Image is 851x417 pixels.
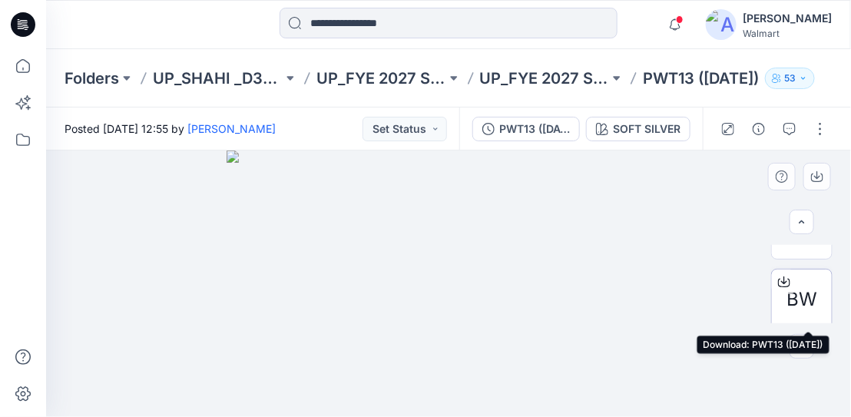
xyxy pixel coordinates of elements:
button: PWT13 ([DATE]) [472,117,580,141]
button: 53 [765,68,815,89]
a: [PERSON_NAME] [187,122,276,135]
img: eyJhbGciOiJIUzI1NiIsImtpZCI6IjAiLCJzbHQiOiJzZXMiLCJ0eXAiOiJKV1QifQ.eyJkYXRhIjp7InR5cGUiOiJzdG9yYW... [227,151,671,417]
button: SOFT SILVER [586,117,690,141]
a: Folders [65,68,119,89]
div: SOFT SILVER [613,121,680,137]
p: 53 [784,70,796,87]
div: Walmart [743,28,832,39]
p: PWT13 ([DATE]) [643,68,759,89]
div: [PERSON_NAME] [743,9,832,28]
span: BW [786,286,817,313]
a: UP_FYE 2027 S2 Shahi Plus Tops and Dress [316,68,446,89]
span: Posted [DATE] 12:55 by [65,121,276,137]
button: Details [747,117,771,141]
img: avatar [706,9,737,40]
div: PWT13 ([DATE]) [499,121,570,137]
a: UP_FYE 2027 S3 Shahi Plus Tops and Dress [480,68,610,89]
a: UP_SHAHI _D34_Plus Tops and Dresses [153,68,283,89]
